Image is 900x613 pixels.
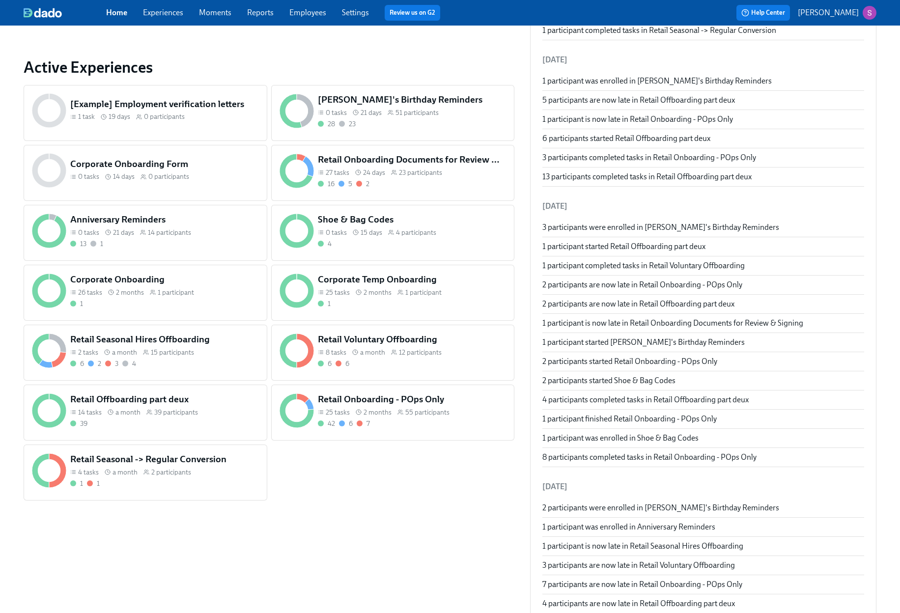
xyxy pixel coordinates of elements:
div: 6 [349,419,353,428]
div: 1 participant is now late in Retail Onboarding - POps Only [542,114,864,125]
span: 2 months [364,288,392,297]
h5: Retail Seasonal -> Regular Conversion [70,453,258,466]
div: 3 participants completed tasks in Retail Onboarding - POps Only [542,152,864,163]
div: Completed all due tasks [70,419,87,428]
div: 1 participant is now late in Retail Seasonal Hires Offboarding [542,541,864,552]
div: Completed all due tasks [70,479,83,488]
div: 1 participant finished Retail Onboarding - POps Only [542,414,864,424]
h5: [PERSON_NAME]'s Birthday Reminders [318,93,506,106]
div: Completed all due tasks [318,299,331,308]
a: Corporate Onboarding Form0 tasks 14 days0 participants [24,145,267,201]
div: 1 [100,239,103,249]
div: 2 participants are now late in Retail Offboarding part deux [542,299,864,309]
h5: [Example] Employment verification letters [70,98,258,111]
span: Help Center [741,8,785,18]
div: 1 [328,299,331,308]
div: 42 [328,419,335,428]
span: 51 participants [395,108,439,117]
div: On time with open tasks [338,179,352,189]
div: Not started [122,359,136,368]
li: [DATE] [542,195,864,218]
span: 0 tasks [78,172,99,181]
span: 1 participant [158,288,194,297]
div: 1 [97,479,100,488]
span: 15 days [361,228,382,237]
span: 12 participants [399,348,442,357]
div: 23 [349,119,356,129]
div: 16 [328,179,335,189]
div: 5 participants are now late in Retail Offboarding part deux [542,95,864,106]
a: Corporate Temp Onboarding25 tasks 2 months1 participant1 [271,265,515,321]
div: On time with open tasks [339,419,353,428]
h5: Retail Voluntary Offboarding [318,333,506,346]
div: 6 [80,359,84,368]
div: Completed all due tasks [70,239,86,249]
div: 3 participants were enrolled in [PERSON_NAME]'s Birthday Reminders [542,222,864,233]
span: 0 tasks [326,228,347,237]
div: 1 participant was enrolled in Shoe & Bag Codes [542,433,864,444]
a: dado [24,8,106,18]
span: 2 months [364,408,392,417]
h5: Corporate Onboarding [70,273,258,286]
a: Retail Voluntary Offboarding8 tasks a month12 participants66 [271,325,515,381]
div: Completed all due tasks [318,359,332,368]
div: 2 participants started Retail Onboarding - POps Only [542,356,864,367]
li: [DATE] [542,475,864,499]
span: 25 tasks [326,288,350,297]
span: 0 participants [144,112,185,121]
div: 1 participant was enrolled in Anniversary Reminders [542,522,864,532]
div: With overdue tasks [87,479,100,488]
span: 21 days [361,108,382,117]
a: Retail Onboarding Documents for Review & Signing27 tasks 24 days23 participants1652 [271,145,515,201]
div: 28 [328,119,335,129]
div: 4 [132,359,136,368]
span: 14 tasks [78,408,102,417]
a: Retail Offboarding part deux14 tasks a month39 participants39 [24,385,267,441]
span: a month [112,348,137,357]
div: Not started [339,119,356,129]
h5: Anniversary Reminders [70,213,258,226]
div: Completed all due tasks [318,239,332,249]
div: 6 [345,359,349,368]
div: 3 [115,359,118,368]
h5: Retail Offboarding part deux [70,393,258,406]
div: 1 participant started [PERSON_NAME]'s Birthday Reminders [542,337,864,348]
div: 2 participants are now late in Retail Onboarding - POps Only [542,279,864,290]
span: 2 months [116,288,144,297]
span: 21 days [113,228,134,237]
div: 1 participant completed tasks in Retail Seasonal -> Regular Conversion [542,25,864,36]
span: 24 days [363,168,385,177]
a: Retail Onboarding - POps Only25 tasks 2 months55 participants4267 [271,385,515,441]
div: 2 participants started Shoe & Bag Codes [542,375,864,386]
div: On time with open tasks [88,359,101,368]
div: Completed all due tasks [318,419,335,428]
a: Review us on G2 [390,8,435,18]
a: Active Experiences [24,57,514,77]
span: 23 participants [399,168,442,177]
span: 14 participants [148,228,191,237]
a: Experiences [143,8,183,17]
a: Reports [247,8,274,17]
span: 19 days [109,112,130,121]
h5: Retail Onboarding Documents for Review & Signing [318,153,506,166]
span: a month [360,348,385,357]
span: 25 tasks [326,408,350,417]
span: 15 participants [151,348,194,357]
li: [DATE] [542,48,864,72]
a: Corporate Onboarding26 tasks 2 months1 participant1 [24,265,267,321]
span: 39 participants [154,408,198,417]
div: Completed all due tasks [318,119,335,129]
div: With overdue tasks [356,179,369,189]
button: [PERSON_NAME] [798,6,876,20]
p: [PERSON_NAME] [798,7,859,18]
div: 2 participants were enrolled in [PERSON_NAME]'s Birthday Reminders [542,502,864,513]
div: With overdue tasks [357,419,370,428]
div: 7 [366,419,370,428]
div: With overdue tasks [336,359,349,368]
span: 55 participants [405,408,450,417]
div: Completed all due tasks [70,299,83,308]
div: 6 [328,359,332,368]
div: 6 participants started Retail Offboarding part deux [542,133,864,144]
span: 26 tasks [78,288,102,297]
button: Help Center [736,5,790,21]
